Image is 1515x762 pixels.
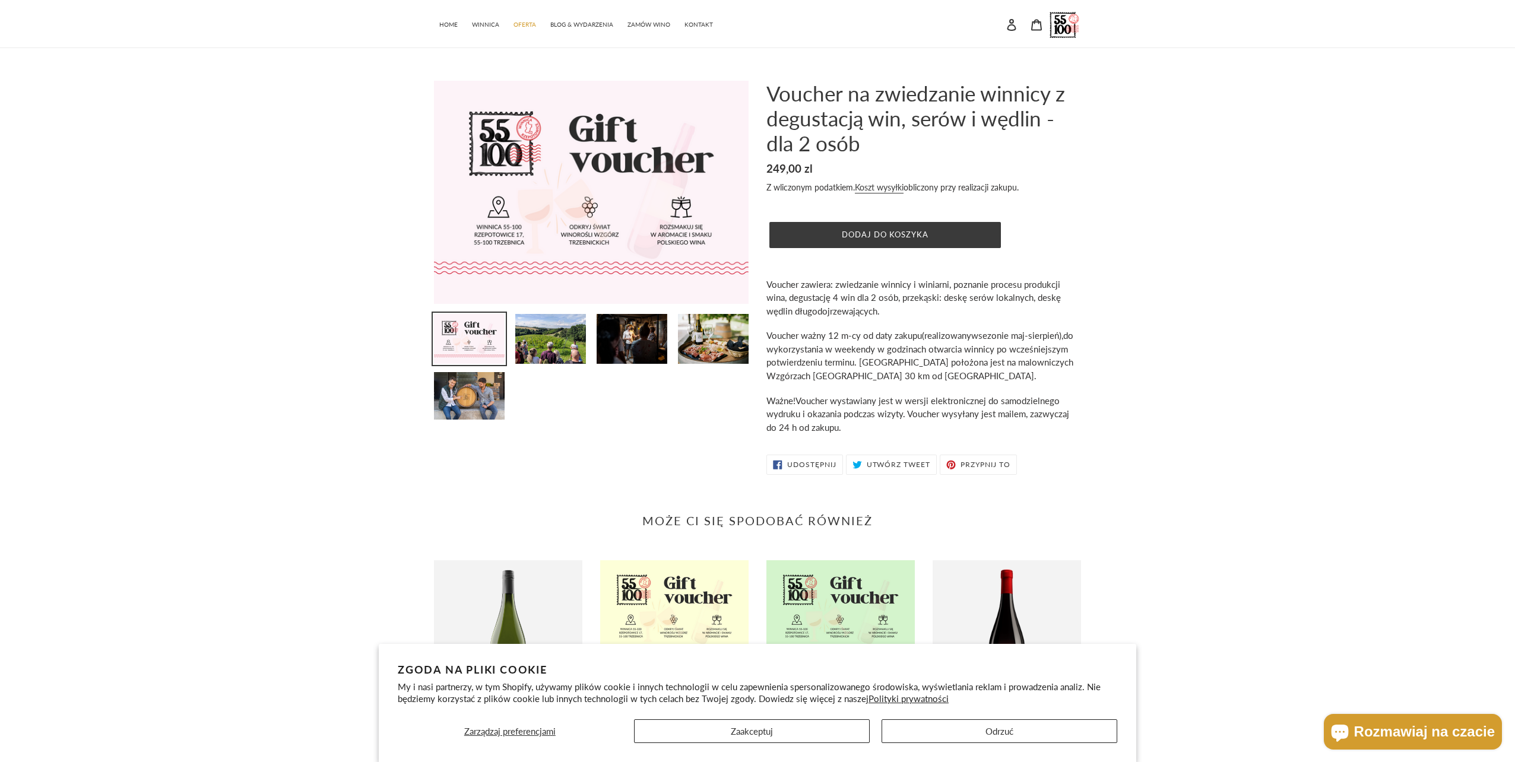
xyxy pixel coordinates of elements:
button: Zaakceptuj [634,719,870,743]
button: Dodaj do koszyka [769,222,1001,248]
img: Załaduj obraz do przeglądarki galerii, Voucher na zwiedzanie winnicy z degustacją win, serów i wę... [433,371,506,421]
span: HOME [439,21,458,28]
a: Koszt wysyłki [855,182,904,193]
span: Utwórz tweet [867,461,931,468]
button: Odrzuć [882,719,1117,743]
img: Załaduj obraz do przeglądarki galerii, Voucher na zwiedzanie winnicy z degustacją win, serów i wę... [677,313,750,365]
img: Voucher na zwiedzanie winnicy z degustacją win, serów i wędlin - dla 2 osób [434,81,749,304]
a: OFERTA [508,15,542,32]
a: BLOG & WYDARZENIA [544,15,619,32]
span: WINNICA [472,21,499,28]
span: Voucher ważny 12 m-cy od daty zakupu [766,330,922,341]
button: Zarządzaj preferencjami [398,719,622,743]
div: Z wliczonym podatkiem. obliczony przy realizacji zakupu. [766,181,1081,193]
p: My i nasi partnerzy, w tym Shopify, używamy plików cookie i innych technologii w celu zapewnienia... [398,681,1117,704]
img: Załaduj obraz do przeglądarki galerii, Voucher na zwiedzanie winnicy z degustacją win, serów i wę... [433,313,506,365]
span: Przypnij to [961,461,1010,468]
span: BLOG & WYDARZENIA [550,21,613,28]
span: ZAMÓW WINO [627,21,670,28]
p: Voucher zawiera: zwiedzanie winnicy i winiarni, poznanie procesu produkcji wina, degustację 4 win... [766,278,1081,318]
span: Zarządzaj preferencjami [464,726,556,736]
inbox-online-store-chat: Czat w sklepie online Shopify [1320,714,1506,753]
span: Ważne! [766,395,795,406]
span: Dodaj do koszyka [842,230,929,239]
span: Udostępnij [787,461,836,468]
h1: Voucher na zwiedzanie winnicy z degustacją win, serów i wędlin - dla 2 osób [766,81,1081,155]
span: w [971,330,978,341]
h2: Może Ci się spodobać również [434,513,1081,528]
span: KONTAKT [684,21,713,28]
span: OFERTA [514,21,536,28]
a: HOME [433,15,464,32]
span: Voucher wystawiany jest w wersji elektronicznej do samodzielnego wydruku i okazania podczas wizyt... [766,395,1069,433]
h2: Zgoda na pliki cookie [398,663,1117,676]
a: ZAMÓW WINO [622,15,676,32]
a: Polityki prywatności [869,693,949,704]
a: KONTAKT [679,15,719,32]
img: Załaduj obraz do przeglądarki galerii, Voucher na zwiedzanie winnicy z degustacją win, serów i wę... [514,313,587,365]
img: Załaduj obraz do przeglądarki galerii, Voucher na zwiedzanie winnicy z degustacją win, serów i wę... [595,313,668,365]
p: sezonie maj-sierpień), [766,329,1081,382]
span: (realizowany [922,330,971,341]
a: WINNICA [466,15,505,32]
span: 249,00 zl [766,161,813,175]
span: do wykorzystania w weekendy w godzinach otwarcia winnicy po wcześniejszym potwierdzeniu terminu. ... [766,330,1073,381]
